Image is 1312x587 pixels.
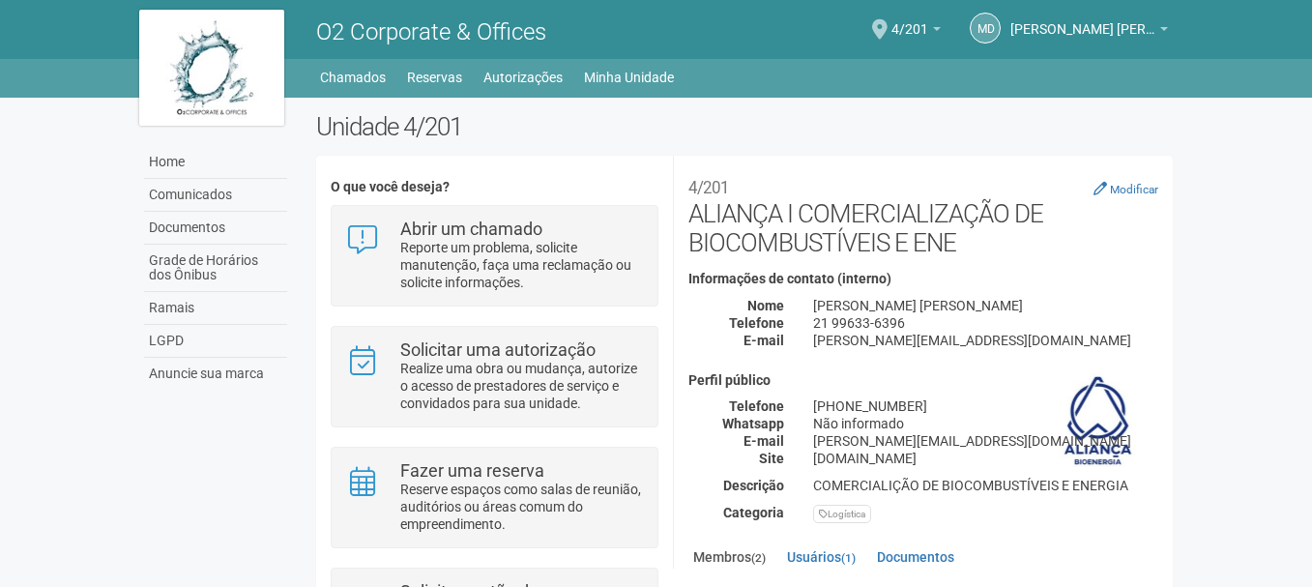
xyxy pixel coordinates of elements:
a: Minha Unidade [584,64,674,91]
a: Modificar [1093,181,1158,196]
h2: ALIANÇA I COMERCIALIZAÇÃO DE BIOCOMBUSTÍVEIS E ENE [688,170,1158,257]
strong: Nome [747,298,784,313]
div: COMERCIALIÇÃO DE BIOCOMBUSTÍVEIS E ENERGIA [799,477,1173,494]
a: Fazer uma reserva Reserve espaços como salas de reunião, auditórios ou áreas comum do empreendime... [346,462,643,533]
div: Não informado [799,415,1173,432]
small: (2) [751,551,766,565]
div: 21 99633-6396 [799,314,1173,332]
a: Abrir um chamado Reporte um problema, solicite manutenção, faça uma reclamação ou solicite inform... [346,220,643,291]
h4: O que você deseja? [331,180,658,194]
strong: Site [759,451,784,466]
a: 4/201 [891,24,941,40]
strong: Whatsapp [722,416,784,431]
a: Reservas [407,64,462,91]
strong: Telefone [729,315,784,331]
div: Logística [813,505,871,523]
a: Documentos [872,543,959,572]
small: 4/201 [688,178,729,197]
h2: Unidade 4/201 [316,112,1174,141]
h4: Perfil público [688,373,1158,388]
a: Anuncie sua marca [144,358,287,390]
strong: Descrição [723,478,784,493]
div: [DOMAIN_NAME] [799,450,1173,467]
a: Documentos [144,212,287,245]
img: logo.jpg [139,10,284,126]
a: Autorizações [483,64,563,91]
a: Home [144,146,287,179]
h4: Informações de contato (interno) [688,272,1158,286]
span: Marcelo de Andrade Ferreira [1010,3,1155,37]
a: Chamados [320,64,386,91]
small: (1) [841,551,856,565]
strong: E-mail [743,433,784,449]
a: Comunicados [144,179,287,212]
a: [PERSON_NAME] [PERSON_NAME] [1010,24,1168,40]
div: [PERSON_NAME][EMAIL_ADDRESS][DOMAIN_NAME] [799,432,1173,450]
p: Realize uma obra ou mudança, autorize o acesso de prestadores de serviço e convidados para sua un... [400,360,643,412]
a: Ramais [144,292,287,325]
small: Modificar [1110,183,1158,196]
strong: Fazer uma reserva [400,460,544,481]
img: business.png [1051,373,1145,470]
strong: Telefone [729,398,784,414]
a: Membros(2) [688,543,771,574]
div: [PHONE_NUMBER] [799,397,1173,415]
a: Md [970,13,1001,44]
strong: E-mail [743,333,784,348]
a: Solicitar uma autorização Realize uma obra ou mudança, autorize o acesso de prestadores de serviç... [346,341,643,412]
strong: Solicitar uma autorização [400,339,596,360]
a: LGPD [144,325,287,358]
p: Reserve espaços como salas de reunião, auditórios ou áreas comum do empreendimento. [400,481,643,533]
div: [PERSON_NAME][EMAIL_ADDRESS][DOMAIN_NAME] [799,332,1173,349]
p: Reporte um problema, solicite manutenção, faça uma reclamação ou solicite informações. [400,239,643,291]
a: Usuários(1) [782,543,860,572]
span: 4/201 [891,3,928,37]
div: [PERSON_NAME] [PERSON_NAME] [799,297,1173,314]
span: O2 Corporate & Offices [316,18,546,45]
strong: Categoria [723,505,784,520]
strong: Abrir um chamado [400,219,542,239]
a: Grade de Horários dos Ônibus [144,245,287,292]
